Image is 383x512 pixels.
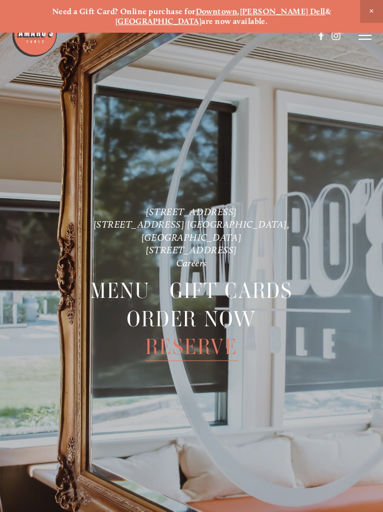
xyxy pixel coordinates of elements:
[146,206,237,217] a: [STREET_ADDRESS]
[325,7,331,16] strong: &
[146,244,237,255] a: [STREET_ADDRESS]
[170,277,293,305] span: Gift Cards
[145,333,238,361] span: Reserve
[127,304,257,332] a: Order Now
[201,16,268,26] strong: are now available.
[115,16,202,26] a: [GEOGRAPHIC_DATA]
[94,218,292,242] a: [STREET_ADDRESS] [GEOGRAPHIC_DATA], [GEOGRAPHIC_DATA]
[176,257,207,268] a: Careers
[127,304,257,333] span: Order Now
[237,7,239,16] strong: ,
[170,277,293,304] a: Gift Cards
[145,333,238,361] a: Reserve
[196,7,238,16] a: Downtown
[240,7,325,16] a: [PERSON_NAME] Dell
[90,277,151,305] span: Menu
[52,7,196,16] strong: Need a Gift Card? Online purchase for
[90,277,151,304] a: Menu
[11,11,58,58] img: Amaro's Table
